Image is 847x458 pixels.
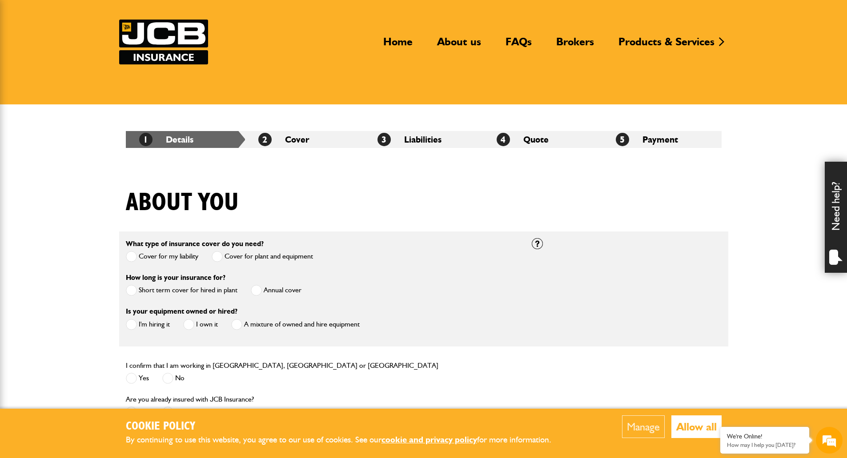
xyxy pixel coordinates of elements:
span: 1 [139,133,153,146]
label: I'm hiring it [126,319,170,330]
a: About us [430,35,488,56]
div: Need help? [825,162,847,273]
a: Brokers [550,35,601,56]
li: Details [126,131,245,148]
li: Liabilities [364,131,483,148]
h2: Cookie Policy [126,420,566,434]
span: 3 [377,133,391,146]
a: cookie and privacy policy [381,434,477,445]
label: I confirm that I am working in [GEOGRAPHIC_DATA], [GEOGRAPHIC_DATA] or [GEOGRAPHIC_DATA] [126,362,438,369]
a: FAQs [499,35,538,56]
p: How may I help you today? [727,442,803,448]
li: Payment [602,131,722,148]
label: A mixture of owned and hire equipment [231,319,360,330]
a: Home [377,35,419,56]
label: How long is your insurance for? [126,274,225,281]
a: Products & Services [612,35,721,56]
button: Allow all [671,415,722,438]
label: Yes [126,373,149,384]
p: By continuing to use this website, you agree to our use of cookies. See our for more information. [126,433,566,447]
button: Manage [622,415,665,438]
a: JCB Insurance Services [119,20,208,64]
h1: About you [126,188,239,218]
label: I own it [183,319,218,330]
li: Quote [483,131,602,148]
span: 2 [258,133,272,146]
label: Is your equipment owned or hired? [126,308,237,315]
label: Are you already insured with JCB Insurance? [126,396,254,403]
label: Cover for my liability [126,251,198,262]
img: JCB Insurance Services logo [119,20,208,64]
span: 4 [497,133,510,146]
div: We're Online! [727,433,803,440]
label: Cover for plant and equipment [212,251,313,262]
label: Yes [126,406,149,418]
label: Annual cover [251,285,301,296]
label: No [162,406,185,418]
li: Cover [245,131,364,148]
label: Short term cover for hired in plant [126,285,237,296]
span: 5 [616,133,629,146]
label: No [162,373,185,384]
label: What type of insurance cover do you need? [126,240,264,247]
